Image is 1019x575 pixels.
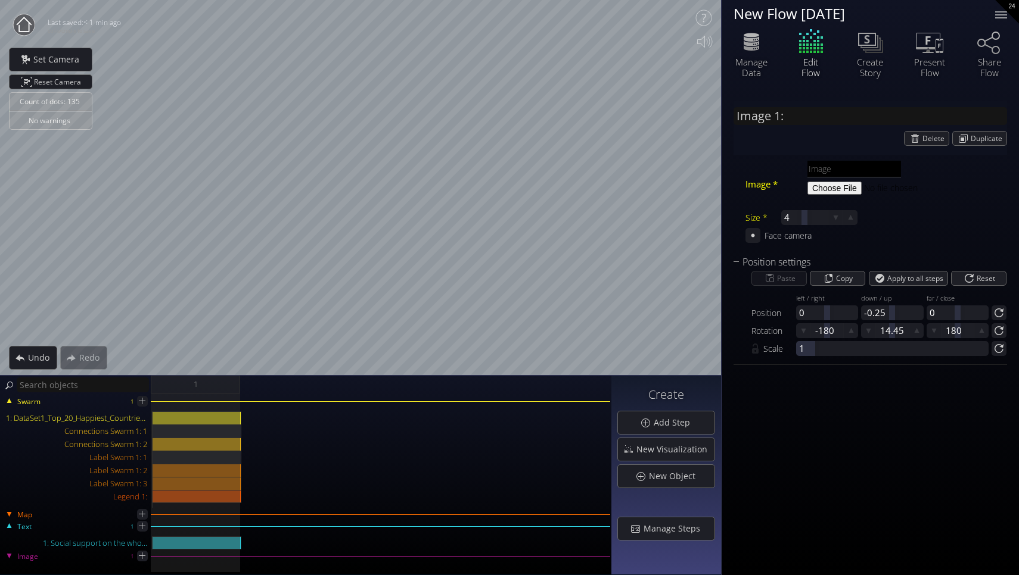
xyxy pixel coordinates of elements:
div: far / close [927,295,989,304]
span: Manage Steps [643,523,707,535]
div: Label Swarm 1: 1 [1,451,152,464]
div: Label Swarm 1: 2 [1,464,152,477]
div: Label Swarm 1: 3 [1,477,152,490]
div: Create Story [849,57,891,78]
div: Position [751,305,796,320]
div: 1 [131,519,134,534]
span: Add Step [653,417,697,429]
span: Duplicate [971,132,1006,145]
span: Set Camera [33,54,86,65]
div: Connections Swarm 1: 2 [1,437,152,451]
div: New Flow [DATE] [734,6,980,21]
div: left / right [796,295,858,304]
span: New Object [648,470,703,482]
div: down / up [861,295,923,304]
h3: Create [617,388,715,401]
span: Map [17,510,32,520]
span: Reset Camera [34,75,85,89]
div: Manage Data [731,57,772,78]
span: New Visualization [636,443,714,455]
div: 1: Social support on the who... [1,536,152,549]
span: 1 [194,377,198,392]
span: Image * [745,177,778,192]
span: Apply to all steps [887,271,947,285]
div: 1: DataSet1_Top_20_Happiest_Countries_2017_2023.csv [1,411,152,424]
input: Image [807,161,901,177]
input: Search objects [17,377,149,392]
div: Lock values together [751,341,763,356]
div: Share Flow [968,57,1010,78]
span: Delete [922,132,949,145]
div: Undo action [9,346,57,370]
div: 1 [131,549,134,564]
div: Face camera [765,228,812,243]
span: Reset [976,271,999,285]
div: 1 [131,394,134,409]
div: Scale [763,341,796,356]
div: Connections Swarm 1: 1 [1,424,152,437]
div: Present Flow [909,57,950,78]
span: Undo [27,352,57,364]
div: Position settings [734,255,992,270]
div: Legend 1: [1,490,152,503]
span: Swarm [17,396,41,407]
span: Copy [836,271,857,285]
div: Rotation [751,323,796,338]
span: Text [17,521,32,532]
div: Size * [745,210,781,225]
span: Image [17,551,38,562]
